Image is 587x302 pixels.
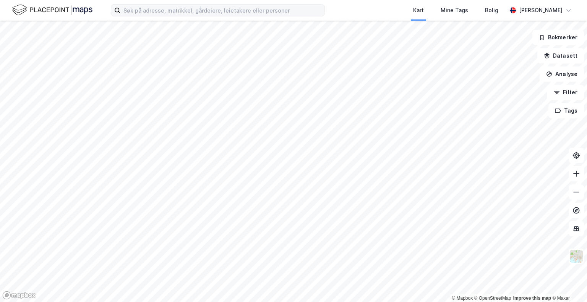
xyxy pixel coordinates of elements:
[441,6,468,15] div: Mine Tags
[120,5,324,16] input: Søk på adresse, matrikkel, gårdeiere, leietakere eller personer
[413,6,424,15] div: Kart
[474,296,511,301] a: OpenStreetMap
[537,48,584,63] button: Datasett
[519,6,563,15] div: [PERSON_NAME]
[548,103,584,118] button: Tags
[2,291,36,300] a: Mapbox homepage
[549,265,587,302] div: Kontrollprogram for chat
[540,66,584,82] button: Analyse
[547,85,584,100] button: Filter
[452,296,473,301] a: Mapbox
[513,296,551,301] a: Improve this map
[485,6,498,15] div: Bolig
[12,3,92,17] img: logo.f888ab2527a4732fd821a326f86c7f29.svg
[549,265,587,302] iframe: Chat Widget
[569,249,584,263] img: Z
[532,30,584,45] button: Bokmerker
